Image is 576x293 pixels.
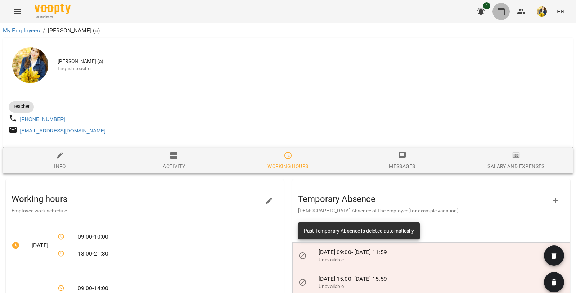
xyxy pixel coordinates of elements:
[54,162,66,171] div: Info
[267,162,308,171] div: Working hours
[12,194,266,204] h3: Working hours
[58,65,567,72] span: English teacher
[3,26,573,35] nav: breadcrumb
[58,58,567,65] span: [PERSON_NAME] (а)
[35,15,71,19] span: For Business
[3,27,40,34] a: My Employees
[554,5,567,18] button: EN
[32,241,46,250] span: [DATE]
[557,8,564,15] span: EN
[48,26,100,35] p: [PERSON_NAME] (а)
[20,128,105,134] a: [EMAIL_ADDRESS][DOMAIN_NAME]
[9,3,26,20] button: Menu
[78,284,109,293] span: 09:00 - 14:00
[78,233,109,241] span: 09:00 - 10:00
[20,116,66,122] a: [PHONE_NUMBER]
[9,103,34,110] span: Teacher
[483,2,490,9] span: 1
[487,162,544,171] div: Salary and Expenses
[12,207,266,215] p: Employee work schedule
[319,256,544,263] p: Unavailable
[319,249,387,256] span: [DATE] 09:00 - [DATE] 11:59
[298,207,553,215] p: [DEMOGRAPHIC_DATA] Absence of the employee(for example vacation)
[389,162,415,171] div: Messages
[43,26,45,35] li: /
[319,275,387,282] span: [DATE] 15:00 - [DATE] 15:59
[78,249,109,258] span: 18:00 - 21:30
[12,47,48,83] img: Лілія Савинська (а)
[35,4,71,14] img: Voopty Logo
[537,6,547,17] img: edf558cdab4eea865065d2180bd167c9.jpg
[163,162,185,171] div: Activity
[319,283,544,290] p: Unavailable
[298,194,553,204] h3: Temporary Absence
[304,225,414,238] div: Past Temporary Absence is deleted automatically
